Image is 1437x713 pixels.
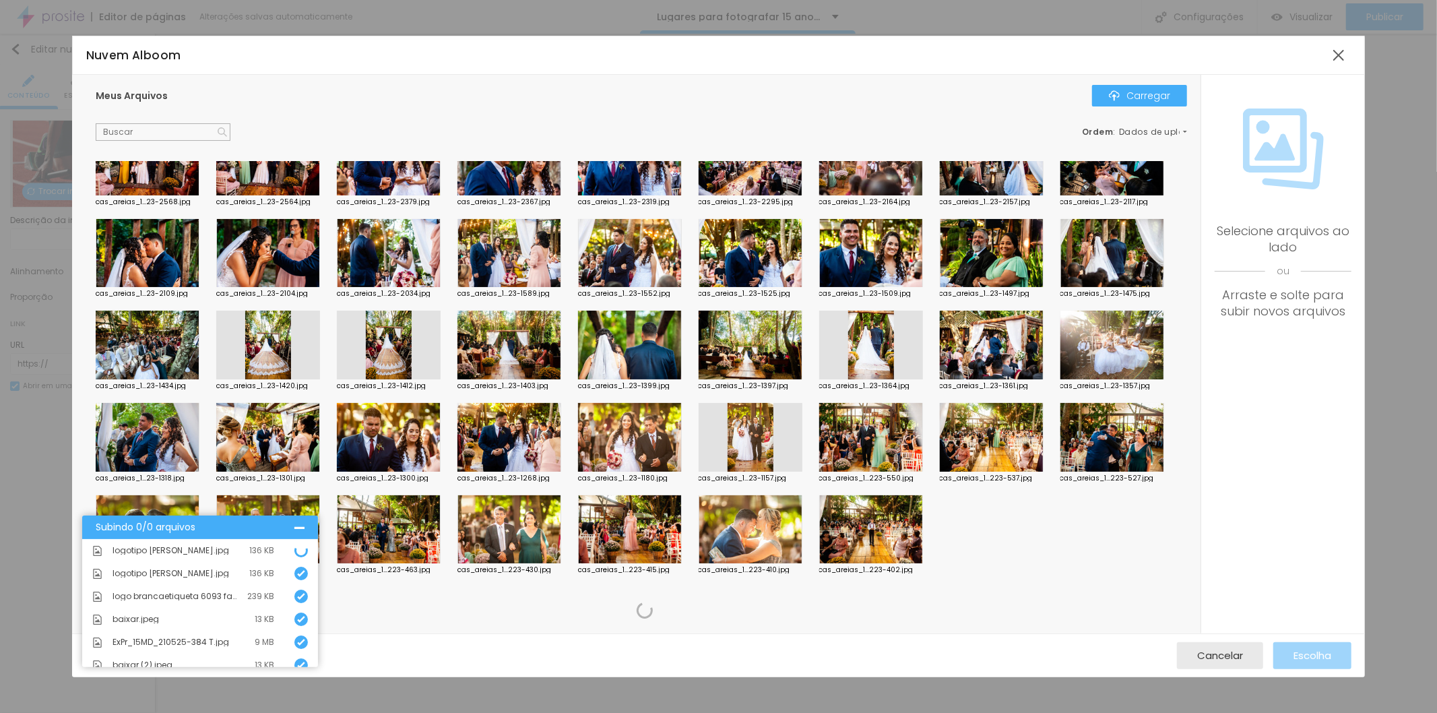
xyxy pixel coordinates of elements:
[86,47,181,63] font: Nuvem Alboom
[96,288,188,299] font: cas_areias_1...23-2109.jpg
[247,590,274,602] font: 239 KB
[337,473,428,483] font: cas_areias_1...23-1300.jpg
[92,569,102,579] img: Ícone
[1217,222,1349,255] font: Selecione arquivos ao lado
[337,381,426,391] font: cas_areias_1...23-1412.jpg
[96,473,185,483] font: cas_areias_1...23-1318.jpg
[113,659,172,671] font: baixar (2).jpeg
[819,473,914,483] font: cas_areias_1...223-550.jpg
[457,565,551,575] font: cas_areias_1...223-430.jpg
[1060,288,1151,299] font: cas_areias_1...23-1475.jpg
[457,197,550,207] font: cas_areias_1...23-2367.jpg
[337,197,430,207] font: cas_areias_1...23-2379.jpg
[249,545,274,556] font: 136 KB
[113,613,159,625] font: baixar.jpeg
[457,381,548,391] font: cas_areias_1...23-1403.jpg
[819,288,912,299] font: cas_areias_1...23-1509.jpg
[699,381,789,391] font: cas_areias_1...23-1397.jpg
[216,197,311,207] font: cas_areias_1...23-2564.jpg
[940,381,1029,391] font: cas_areias_1...23-1361.jpg
[92,546,102,556] img: Ícone
[819,381,910,391] font: cas_areias_1...23-1364.jpg
[218,127,227,137] img: Ícone
[96,123,230,141] input: Buscar
[699,288,791,299] font: cas_areias_1...23-1525.jpg
[1294,648,1331,662] font: Escolha
[255,613,274,625] font: 13 KB
[940,473,1033,483] font: cas_areias_1...223-537.jpg
[1119,126,1197,137] font: Dados de upload
[92,638,102,648] img: Ícone
[96,89,168,102] font: Meus Arquivos
[578,288,670,299] font: cas_areias_1...23-1552.jpg
[1109,90,1120,101] img: Ícone
[297,615,305,623] img: Ícone
[96,520,195,534] font: Subindo 0/0 arquivos
[1060,381,1151,391] font: cas_areias_1...23-1357.jpg
[113,590,305,602] font: logo brancaetiqueta 6093 fabio carvalho2.jpg
[1273,642,1351,669] button: Escolha
[113,567,229,579] font: logotipo [PERSON_NAME].jpg
[216,288,308,299] font: cas_areias_1...23-2104.jpg
[1243,108,1324,189] img: Ícone
[1113,126,1116,137] font: :
[1197,648,1243,662] font: Cancelar
[337,288,430,299] font: cas_areias_1...23-2034.jpg
[113,636,229,648] font: ExPr_15MD_210525-384 T.jpg
[578,381,670,391] font: cas_areias_1...23-1399.jpg
[113,545,229,556] font: logotipo [PERSON_NAME].jpg
[1221,286,1345,319] font: Arraste e solte para subir novos arquivos
[216,381,308,391] font: cas_areias_1...23-1420.jpg
[1060,197,1149,207] font: cas_areias_1...23-2117.jpg
[255,659,274,671] font: 13 KB
[699,565,790,575] font: cas_areias_1...223-410.jpg
[1177,642,1263,669] button: Cancelar
[297,569,305,578] img: Ícone
[699,197,794,207] font: cas_areias_1...23-2295.jpg
[1060,473,1154,483] font: cas_areias_1...223-527.jpg
[297,661,305,669] img: Ícone
[940,197,1031,207] font: cas_areias_1...23-2157.jpg
[578,565,670,575] font: cas_areias_1...223-415.jpg
[96,197,191,207] font: cas_areias_1...23-2568.jpg
[92,660,102,671] img: Ícone
[92,615,102,625] img: Ícone
[1092,85,1187,106] button: ÍconeCarregar
[578,197,670,207] font: cas_areias_1...23-2319.jpg
[249,567,274,579] font: 136 KB
[457,288,550,299] font: cas_areias_1...23-1589.jpg
[1082,126,1114,137] font: Ordem
[216,473,305,483] font: cas_areias_1...23-1301.jpg
[255,636,274,648] font: 9 MB
[578,473,668,483] font: cas_areias_1...23-1180.jpg
[699,473,787,483] font: cas_areias_1...23-1157.jpg
[1277,264,1289,278] font: ou
[819,197,911,207] font: cas_areias_1...23-2164.jpg
[92,592,102,602] img: Ícone
[96,381,186,391] font: cas_areias_1...23-1434.jpg
[297,592,305,600] img: Ícone
[457,473,550,483] font: cas_areias_1...23-1268.jpg
[819,565,914,575] font: cas_areias_1...223-402.jpg
[1126,89,1170,102] font: Carregar
[337,565,430,575] font: cas_areias_1...223-463.jpg
[297,638,305,646] img: Ícone
[940,288,1030,299] font: cas_areias_1...23-1497.jpg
